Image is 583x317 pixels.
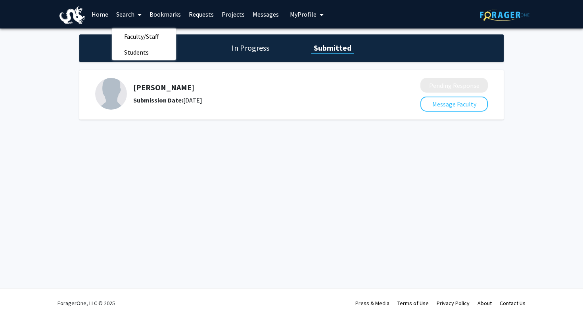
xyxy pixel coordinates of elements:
a: Bookmarks [146,0,185,28]
iframe: Chat [6,85,151,311]
h5: [PERSON_NAME] [133,83,378,92]
a: Faculty/Staff [112,30,176,42]
a: Search [112,0,146,28]
img: ForagerOne Logo [480,9,529,21]
a: Press & Media [355,300,389,307]
button: Message Faculty [420,97,488,112]
span: Faculty/Staff [112,28,171,44]
a: Message Faculty [420,100,488,108]
a: Privacy Policy [437,300,470,307]
a: Students [112,46,176,58]
a: Terms of Use [397,300,429,307]
img: Drexel University Logo [59,6,85,24]
a: Requests [185,0,218,28]
a: Messages [249,0,283,28]
img: Profile Picture [95,78,127,110]
a: Home [88,0,112,28]
button: Pending Response [420,78,488,93]
a: Projects [218,0,249,28]
span: Students [112,44,161,60]
span: My Profile [290,10,316,18]
a: About [478,300,492,307]
a: Contact Us [500,300,525,307]
div: [DATE] [133,95,378,105]
h1: Submitted [311,42,354,53]
h1: In Progress [229,42,272,53]
b: Submission Date: [133,96,183,104]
